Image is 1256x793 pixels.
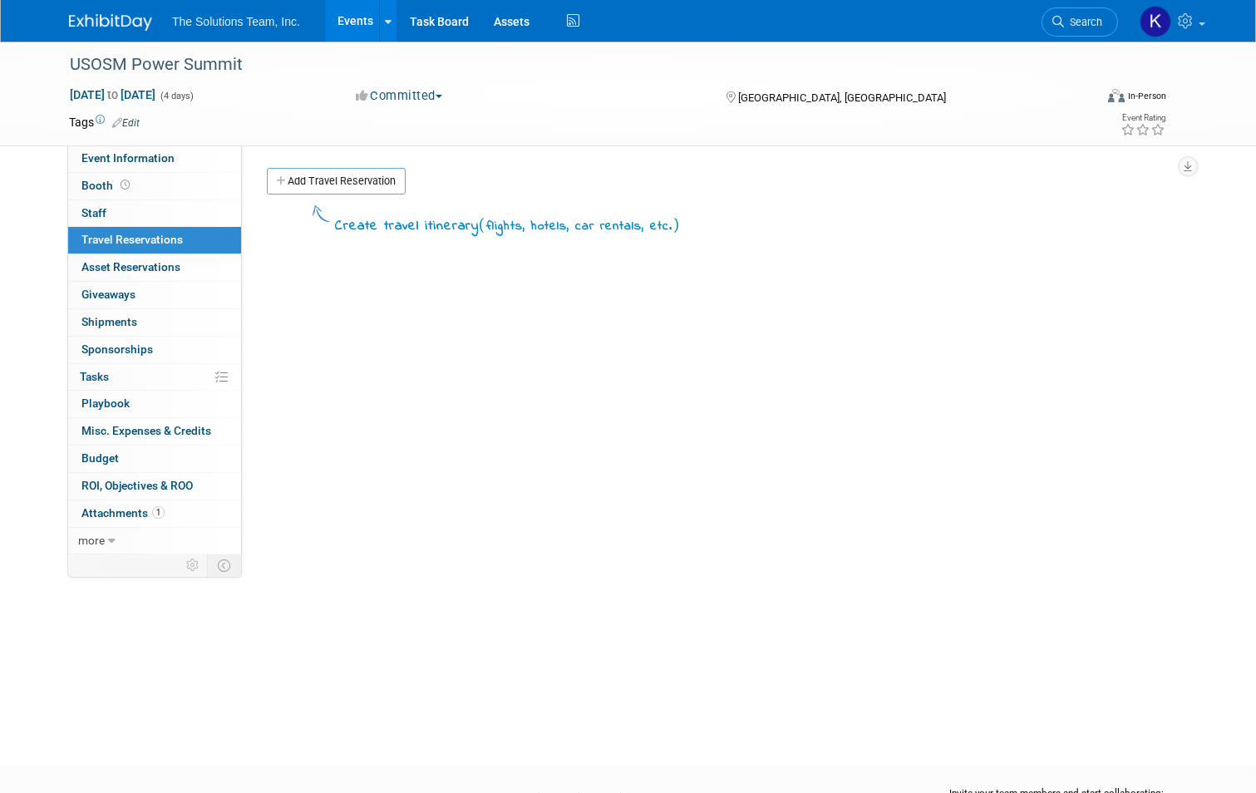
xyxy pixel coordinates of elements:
[81,179,133,192] span: Booth
[68,337,241,363] a: Sponsorships
[81,260,180,273] span: Asset Reservations
[68,282,241,308] a: Giveaways
[112,117,140,129] a: Edit
[68,173,241,199] a: Booth
[81,396,130,410] span: Playbook
[350,87,449,105] button: Committed
[68,500,241,527] a: Attachments1
[267,168,406,195] a: Add Travel Reservation
[81,479,193,492] span: ROI, Objectives & ROO
[152,506,165,519] span: 1
[68,446,241,472] a: Budget
[1121,114,1165,122] div: Event Rating
[68,309,241,336] a: Shipments
[486,217,672,235] span: flights, hotels, car rentals, etc.
[738,91,946,104] span: [GEOGRAPHIC_DATA], [GEOGRAPHIC_DATA]
[159,91,194,101] span: (4 days)
[81,206,106,219] span: Staff
[80,370,109,383] span: Tasks
[1042,7,1118,37] a: Search
[81,315,137,328] span: Shipments
[81,288,135,301] span: Giveaways
[672,216,680,233] span: )
[335,214,680,237] div: Create travel itinerary
[81,451,119,465] span: Budget
[68,473,241,500] a: ROI, Objectives & ROO
[1108,89,1125,102] img: Format-Inperson.png
[69,114,140,131] td: Tags
[1004,86,1166,111] div: Event Format
[69,14,152,31] img: ExhibitDay
[78,534,105,547] span: more
[81,151,175,165] span: Event Information
[1064,16,1102,28] span: Search
[81,424,211,437] span: Misc. Expenses & Credits
[68,418,241,445] a: Misc. Expenses & Credits
[1127,90,1166,102] div: In-Person
[1140,6,1171,37] img: Kaelon Harris
[68,364,241,391] a: Tasks
[68,391,241,417] a: Playbook
[68,528,241,554] a: more
[81,342,153,356] span: Sponsorships
[68,227,241,254] a: Travel Reservations
[179,554,208,576] td: Personalize Event Tab Strip
[172,15,300,28] span: The Solutions Team, Inc.
[68,145,241,172] a: Event Information
[68,254,241,281] a: Asset Reservations
[68,200,241,227] a: Staff
[69,87,156,102] span: [DATE] [DATE]
[479,216,486,233] span: (
[81,233,183,246] span: Travel Reservations
[105,88,121,101] span: to
[117,179,133,191] span: Booth not reserved yet
[81,506,165,520] span: Attachments
[208,554,242,576] td: Toggle Event Tabs
[64,50,1073,80] div: USOSM Power Summit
